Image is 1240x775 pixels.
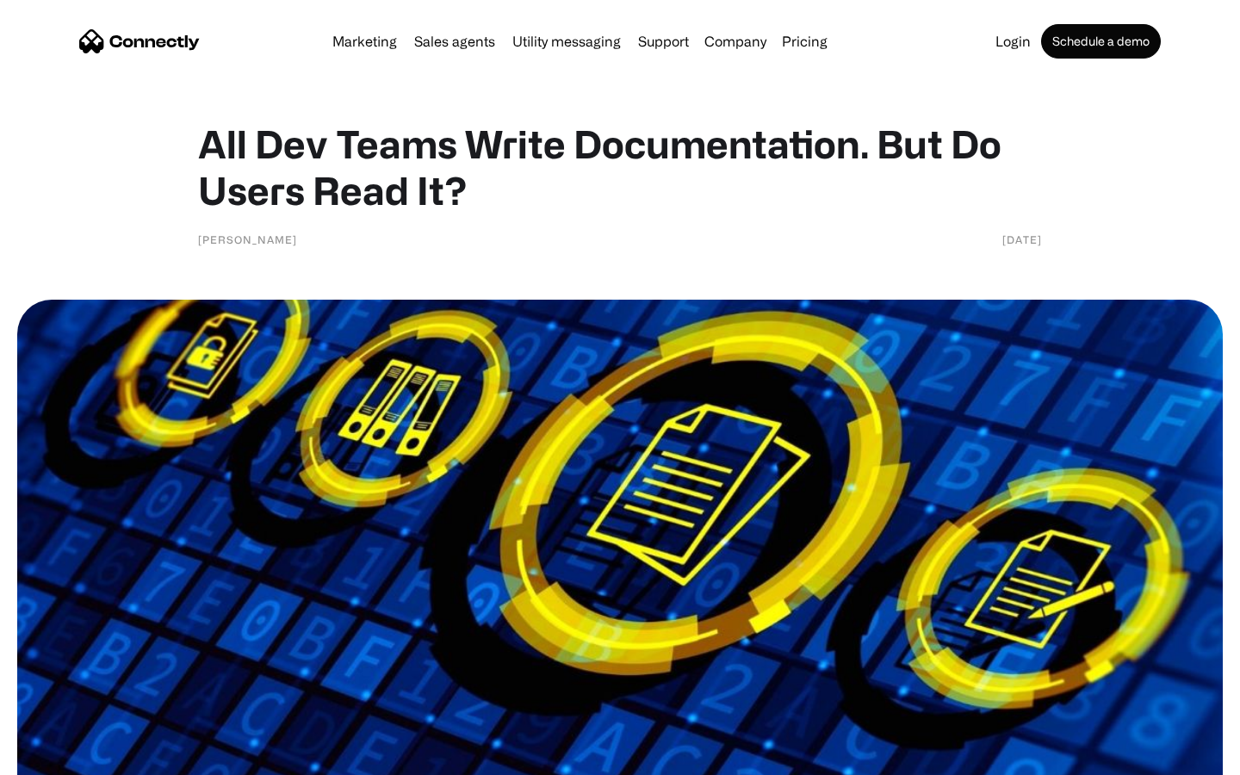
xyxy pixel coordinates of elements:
[1002,231,1042,248] div: [DATE]
[704,29,766,53] div: Company
[1041,24,1161,59] a: Schedule a demo
[989,34,1038,48] a: Login
[505,34,628,48] a: Utility messaging
[198,121,1042,214] h1: All Dev Teams Write Documentation. But Do Users Read It?
[775,34,834,48] a: Pricing
[34,745,103,769] ul: Language list
[17,745,103,769] aside: Language selected: English
[407,34,502,48] a: Sales agents
[631,34,696,48] a: Support
[325,34,404,48] a: Marketing
[198,231,297,248] div: [PERSON_NAME]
